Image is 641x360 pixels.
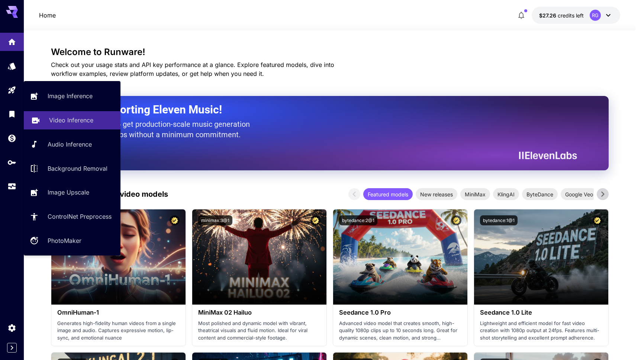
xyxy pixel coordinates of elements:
div: Models [7,61,16,71]
button: Certified Model – Vetted for best performance and includes a commercial license. [310,215,320,225]
div: Playground [7,86,16,95]
h2: Now Supporting Eleven Music! [70,103,571,117]
h3: MiniMax 02 Hailuo [198,309,320,316]
h3: Welcome to Runware! [51,47,609,57]
div: API Keys [7,158,16,167]
h3: OmniHuman‑1 [57,309,180,316]
p: Advanced video model that creates smooth, high-quality 1080p clips up to 10 seconds long. Great f... [339,320,461,342]
a: Video Inference [24,111,120,129]
div: Usage [7,182,16,191]
img: alt [51,209,186,305]
p: Audio Inference [48,140,92,149]
nav: breadcrumb [39,11,56,20]
a: Audio Inference [24,135,120,154]
p: ControlNet Preprocess [48,212,112,221]
span: Featured models [363,190,413,198]
button: Certified Model – Vetted for best performance and includes a commercial license. [170,215,180,225]
p: Most polished and dynamic model with vibrant, theatrical visuals and fluid motion. Ideal for vira... [198,320,320,342]
div: Wallet [7,134,16,143]
span: New releases [416,190,457,198]
p: PhotoMaker [48,236,81,245]
a: Image Upscale [24,183,120,202]
a: ControlNet Preprocess [24,208,120,226]
p: Home [39,11,56,20]
div: RG [590,10,601,21]
p: Image Inference [48,91,93,100]
button: minimax:3@1 [198,215,232,225]
span: $27.26 [539,12,558,19]
span: MiniMax [460,190,490,198]
img: alt [474,209,608,305]
div: Home [7,35,16,44]
span: credits left [558,12,584,19]
button: bytedance:2@1 [339,215,377,225]
span: KlingAI [493,190,519,198]
p: Background Removal [48,164,107,173]
button: $27.25784 [532,7,620,24]
p: Image Upscale [48,188,89,197]
button: Certified Model – Vetted for best performance and includes a commercial license. [451,215,461,225]
div: Library [7,109,16,119]
h3: Seedance 1.0 Lite [480,309,602,316]
button: Certified Model – Vetted for best performance and includes a commercial license. [592,215,602,225]
button: Expand sidebar [7,343,17,353]
p: Video Inference [49,116,93,125]
p: Generates high-fidelity human videos from a single image and audio. Captures expressive motion, l... [57,320,180,342]
h3: Seedance 1.0 Pro [339,309,461,316]
div: $27.25784 [539,12,584,19]
img: alt [192,209,326,305]
span: Check out your usage stats and API key performance at a glance. Explore featured models, dive int... [51,61,334,77]
button: bytedance:1@1 [480,215,518,225]
a: PhotoMaker [24,232,120,250]
p: Lightweight and efficient model for fast video creation with 1080p output at 24fps. Features mult... [480,320,602,342]
p: The only way to get production-scale music generation from Eleven Labs without a minimum commitment. [70,119,255,140]
a: Background Removal [24,159,120,177]
div: Settings [7,323,16,332]
span: ByteDance [522,190,558,198]
img: alt [333,209,467,305]
span: Google Veo [561,190,597,198]
a: Image Inference [24,87,120,105]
